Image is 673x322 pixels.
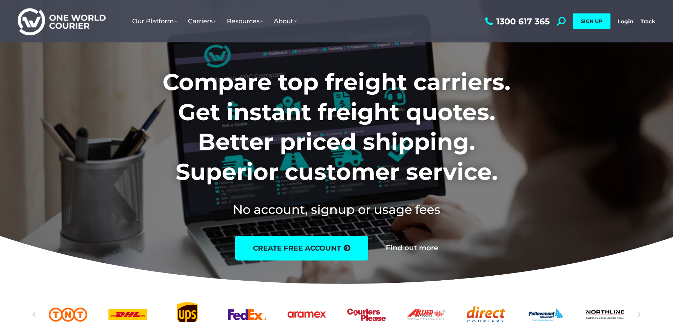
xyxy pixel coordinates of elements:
a: Track [640,18,655,25]
h1: Compare top freight carriers. Get instant freight quotes. Better priced shipping. Superior custom... [116,67,557,187]
img: One World Courier [18,7,106,36]
h2: No account, signup or usage fees [116,201,557,218]
span: Resources [227,17,263,25]
a: Find out more [386,244,438,252]
a: Resources [222,10,268,32]
a: About [268,10,302,32]
span: Carriers [188,17,216,25]
a: SIGN UP [573,13,610,29]
a: Login [618,18,633,25]
a: 1300 617 365 [483,17,550,26]
span: SIGN UP [581,18,602,24]
span: About [274,17,297,25]
span: Our Platform [132,17,177,25]
a: Our Platform [127,10,183,32]
a: create free account [235,236,368,260]
a: Carriers [183,10,222,32]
